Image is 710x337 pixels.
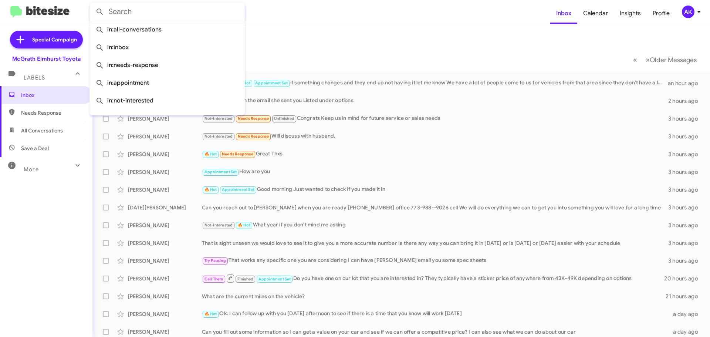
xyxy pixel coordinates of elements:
[95,38,239,56] span: in:inbox
[646,55,650,64] span: »
[128,222,202,229] div: [PERSON_NAME]
[128,133,202,140] div: [PERSON_NAME]
[128,257,202,264] div: [PERSON_NAME]
[668,80,704,87] div: an hour ago
[128,239,202,247] div: [PERSON_NAME]
[668,151,704,158] div: 3 hours ago
[676,6,702,18] button: AK
[21,91,84,99] span: Inbox
[614,3,647,24] a: Insights
[12,55,81,63] div: McGrath Elmhurst Toyota
[202,328,669,336] div: Can you fill out some information so I can get a value on your car and see if we can offer a comp...
[21,109,84,117] span: Needs Response
[669,328,704,336] div: a day ago
[202,256,668,265] div: That works any specific one you are considering I can have [PERSON_NAME] email you some spec sheets
[669,310,704,318] div: a day ago
[21,127,63,134] span: All Conversations
[95,92,239,109] span: in:not-interested
[577,3,614,24] a: Calendar
[666,293,704,300] div: 21 hours ago
[204,277,224,282] span: Call Them
[202,97,668,105] div: It will be on the email she sent you Listed under options
[238,223,250,228] span: 🔥 Hot
[128,275,202,282] div: [PERSON_NAME]
[629,52,701,67] nav: Page navigation example
[238,116,269,121] span: Needs Response
[204,134,233,139] span: Not-Interested
[24,74,45,81] span: Labels
[202,274,664,283] div: Do you have one on our lot that you are interested in? They typically have a sticker price of any...
[633,55,637,64] span: «
[222,187,254,192] span: Appointment Set
[204,152,217,156] span: 🔥 Hot
[629,52,642,67] button: Previous
[204,169,237,174] span: Appointment Set
[204,223,233,228] span: Not-Interested
[202,168,668,176] div: How are you
[238,134,269,139] span: Needs Response
[24,166,39,173] span: More
[668,97,704,105] div: 2 hours ago
[202,221,668,229] div: What year if you don't mind me asking
[668,133,704,140] div: 3 hours ago
[668,222,704,229] div: 3 hours ago
[204,311,217,316] span: 🔥 Hot
[668,115,704,122] div: 3 hours ago
[95,21,239,38] span: in:all-conversations
[255,81,288,85] span: Appointment Set
[128,186,202,193] div: [PERSON_NAME]
[128,310,202,318] div: [PERSON_NAME]
[237,277,254,282] span: Finished
[274,116,294,121] span: Unfinished
[202,150,668,158] div: Great Thxs
[258,277,291,282] span: Appointment Set
[95,56,239,74] span: in:needs-response
[204,187,217,192] span: 🔥 Hot
[128,204,202,211] div: [DATE][PERSON_NAME]
[668,239,704,247] div: 3 hours ago
[650,56,697,64] span: Older Messages
[95,74,239,92] span: in:appointment
[128,115,202,122] div: [PERSON_NAME]
[21,145,49,152] span: Save a Deal
[668,186,704,193] div: 3 hours ago
[128,328,202,336] div: [PERSON_NAME]
[647,3,676,24] a: Profile
[668,204,704,211] div: 3 hours ago
[10,31,83,48] a: Special Campaign
[682,6,694,18] div: AK
[202,310,669,318] div: Ok. I can follow up with you [DATE] afternoon to see if there is a time that you know will work [...
[32,36,77,43] span: Special Campaign
[550,3,577,24] a: Inbox
[202,204,668,211] div: Can you reach out to [PERSON_NAME] when you are ready [PHONE_NUMBER] office 773-988--9026 cell We...
[89,3,245,21] input: Search
[202,79,668,87] div: if something changes and they end up not having it let me know We have a lot of people come to us...
[222,152,253,156] span: Needs Response
[95,109,239,127] span: in:sold-verified
[202,114,668,123] div: Congrats Keep us in mind for future service or sales needs
[668,257,704,264] div: 3 hours ago
[641,52,701,67] button: Next
[202,132,668,141] div: Will discuss with husband.
[202,185,668,194] div: Good morning Just wanted to check if you made it in
[128,168,202,176] div: [PERSON_NAME]
[204,116,233,121] span: Not-Interested
[128,293,202,300] div: [PERSON_NAME]
[664,275,704,282] div: 20 hours ago
[202,239,668,247] div: That is sight unseen we would love to see it to give you a more accurate number Is there any way ...
[128,151,202,158] div: [PERSON_NAME]
[204,258,226,263] span: Try Pausing
[668,168,704,176] div: 3 hours ago
[202,293,666,300] div: What are the current miles on the vehicle?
